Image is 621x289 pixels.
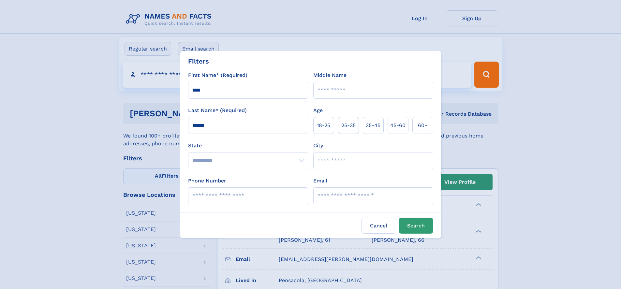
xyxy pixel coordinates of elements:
[313,71,347,79] label: Middle Name
[390,122,406,129] span: 45‑60
[317,122,330,129] span: 18‑25
[313,142,323,150] label: City
[188,107,247,114] label: Last Name* (Required)
[188,56,209,66] div: Filters
[188,71,247,79] label: First Name* (Required)
[188,142,308,150] label: State
[341,122,356,129] span: 25‑35
[418,122,428,129] span: 60+
[362,218,396,234] label: Cancel
[366,122,380,129] span: 35‑45
[399,218,433,234] button: Search
[313,177,327,185] label: Email
[188,177,226,185] label: Phone Number
[313,107,323,114] label: Age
